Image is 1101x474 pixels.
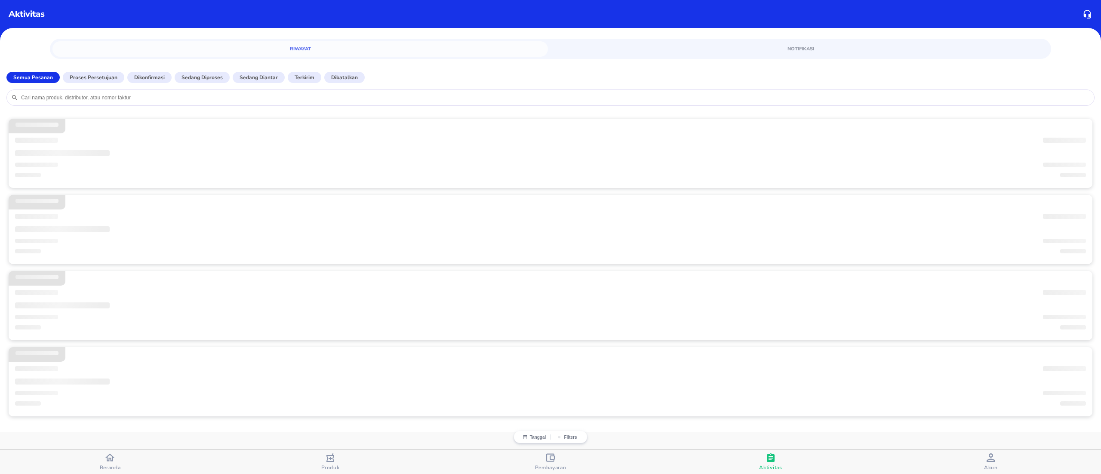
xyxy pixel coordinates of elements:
p: Sedang diproses [181,74,223,81]
span: ‌ [15,275,58,279]
p: Terkirim [295,74,314,81]
span: ‌ [1043,391,1086,395]
p: Dikonfirmasi [134,74,165,81]
p: Aktivitas [9,8,45,21]
div: simple tabs [50,39,1051,57]
button: Filters [550,434,583,440]
span: ‌ [15,290,58,295]
input: Cari nama produk, distributor, atau nomor faktur [20,94,1090,101]
span: Produk [321,464,340,471]
p: Dibatalkan [331,74,358,81]
p: Semua Pesanan [13,74,53,81]
button: Semua Pesanan [6,72,60,83]
span: Aktivitas [759,464,782,471]
button: Akun [881,450,1101,474]
span: ‌ [1060,401,1086,406]
span: Riwayat [58,45,543,53]
span: ‌ [15,391,58,395]
span: ‌ [15,249,41,253]
span: ‌ [15,138,58,143]
span: ‌ [15,401,41,406]
span: ‌ [15,173,41,177]
span: ‌ [1043,239,1086,243]
a: Riwayat [52,41,548,57]
span: ‌ [1043,290,1086,295]
button: Dibatalkan [324,72,365,83]
span: ‌ [15,366,58,371]
span: ‌ [15,302,110,308]
span: ‌ [1043,366,1086,371]
p: Sedang diantar [240,74,278,81]
span: Akun [984,464,998,471]
p: Proses Persetujuan [70,74,117,81]
button: Sedang diantar [233,72,285,83]
span: ‌ [1060,173,1086,177]
span: ‌ [1043,138,1086,143]
span: ‌ [15,150,110,156]
button: Sedang diproses [175,72,230,83]
span: ‌ [15,226,110,232]
span: ‌ [1043,315,1086,319]
span: ‌ [15,214,58,219]
button: Produk [220,450,440,474]
span: Pembayaran [535,464,566,471]
button: Proses Persetujuan [63,72,124,83]
span: ‌ [15,315,58,319]
span: Beranda [100,464,121,471]
span: Notifikasi [558,45,1043,53]
span: ‌ [15,351,58,355]
span: ‌ [1043,214,1086,219]
span: ‌ [15,163,58,167]
span: ‌ [15,123,58,127]
button: Terkirim [288,72,321,83]
a: Notifikasi [553,41,1049,57]
span: ‌ [1060,249,1086,253]
span: ‌ [15,239,58,243]
span: ‌ [15,199,58,203]
button: Tanggal [518,434,550,440]
button: Dikonfirmasi [127,72,172,83]
button: Aktivitas [661,450,881,474]
span: ‌ [15,325,41,329]
span: ‌ [1043,163,1086,167]
span: ‌ [1060,325,1086,329]
button: Pembayaran [440,450,661,474]
span: ‌ [15,379,110,385]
